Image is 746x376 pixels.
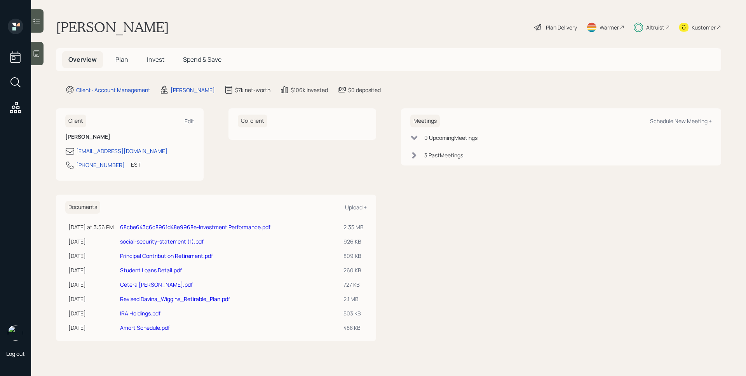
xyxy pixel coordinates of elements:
div: [PERSON_NAME] [171,86,215,94]
div: [DATE] [68,252,114,260]
div: $7k net-worth [235,86,270,94]
div: [DATE] [68,295,114,303]
div: 926 KB [343,237,364,245]
div: 727 KB [343,280,364,289]
div: [DATE] [68,309,114,317]
div: [PHONE_NUMBER] [76,161,125,169]
div: [DATE] [68,280,114,289]
div: [DATE] [68,237,114,245]
a: Principal Contribution Retirement.pdf [120,252,213,259]
div: [EMAIL_ADDRESS][DOMAIN_NAME] [76,147,167,155]
span: Spend & Save [183,55,221,64]
img: james-distasi-headshot.png [8,325,23,341]
a: Amort Schedule.pdf [120,324,170,331]
div: [DATE] at 3:56 PM [68,223,114,231]
div: 3 Past Meeting s [424,151,463,159]
h6: Client [65,115,86,127]
div: 2.1 MB [343,295,364,303]
span: Invest [147,55,164,64]
div: 503 KB [343,309,364,317]
div: Edit [185,117,194,125]
a: IRA Holdings.pdf [120,310,160,317]
div: Warmer [600,23,619,31]
a: social-security-statement (1).pdf [120,238,204,245]
div: [DATE] [68,324,114,332]
div: 2.35 MB [343,223,364,231]
a: Student Loans Detail.pdf [120,266,182,274]
a: Revised Davina_Wiggins_Retirable_Plan.pdf [120,295,230,303]
h6: Co-client [238,115,267,127]
div: 809 KB [343,252,364,260]
div: 0 Upcoming Meeting s [424,134,478,142]
div: 260 KB [343,266,364,274]
div: Plan Delivery [546,23,577,31]
h6: Meetings [410,115,440,127]
div: $106k invested [291,86,328,94]
div: EST [131,160,141,169]
div: Log out [6,350,25,357]
div: Client · Account Management [76,86,150,94]
div: [DATE] [68,266,114,274]
h6: Documents [65,201,100,214]
span: Overview [68,55,97,64]
div: Kustomer [692,23,716,31]
div: $0 deposited [348,86,381,94]
a: Cetera [PERSON_NAME].pdf [120,281,193,288]
a: 68cbe643c6c8961d48e9968e-Investment Performance.pdf [120,223,270,231]
h1: [PERSON_NAME] [56,19,169,36]
div: Altruist [646,23,664,31]
h6: [PERSON_NAME] [65,134,194,140]
div: Schedule New Meeting + [650,117,712,125]
span: Plan [115,55,128,64]
div: Upload + [345,204,367,211]
div: 488 KB [343,324,364,332]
